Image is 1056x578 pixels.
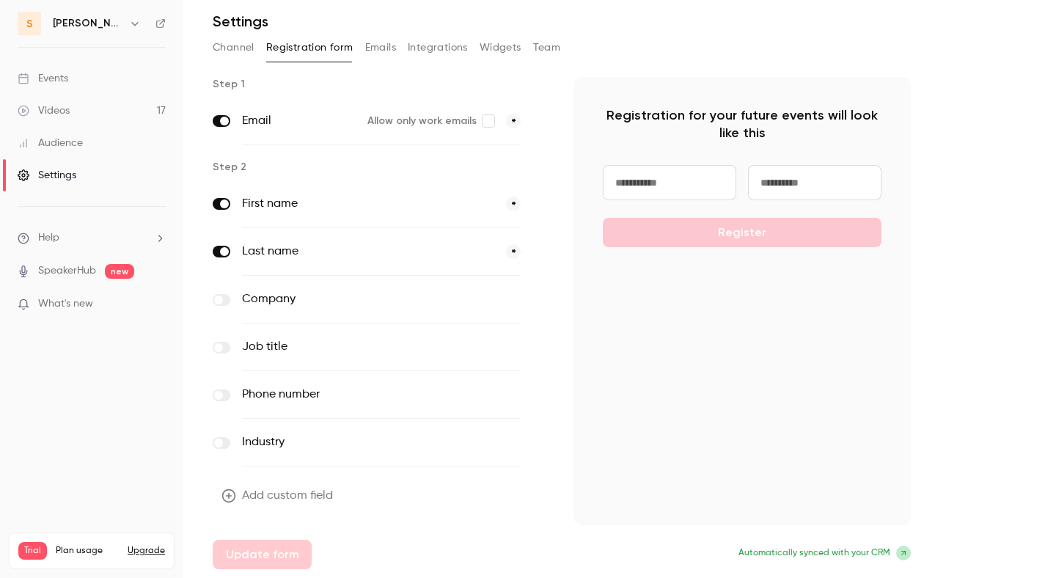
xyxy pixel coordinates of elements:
span: new [105,264,134,279]
p: Step 2 [213,160,550,175]
label: Job title [242,338,460,356]
label: Phone number [242,386,460,403]
button: Emails [365,36,396,59]
li: help-dropdown-opener [18,230,166,246]
span: Automatically synced with your CRM [738,546,890,560]
p: Step 1 [213,77,550,92]
span: Plan usage [56,545,119,557]
button: Team [533,36,561,59]
label: Last name [242,243,494,260]
label: Company [242,290,460,308]
button: Integrations [408,36,468,59]
button: Registration form [266,36,353,59]
span: What's new [38,296,93,312]
div: Audience [18,136,83,150]
h1: Settings [213,12,268,30]
button: Add custom field [213,481,345,511]
button: Widgets [480,36,521,59]
a: SpeakerHub [38,263,96,279]
label: Industry [242,433,460,451]
div: Events [18,71,68,86]
label: Email [242,112,356,130]
span: s [26,16,33,32]
iframe: Noticeable Trigger [148,298,166,311]
span: Trial [18,542,47,560]
button: Channel [213,36,254,59]
div: Videos [18,103,70,118]
button: Upgrade [128,545,165,557]
span: Help [38,230,59,246]
div: Settings [18,168,76,183]
label: Allow only work emails [367,114,494,128]
h6: [PERSON_NAME] [53,16,123,31]
p: Registration for your future events will look like this [603,106,881,142]
label: First name [242,195,494,213]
